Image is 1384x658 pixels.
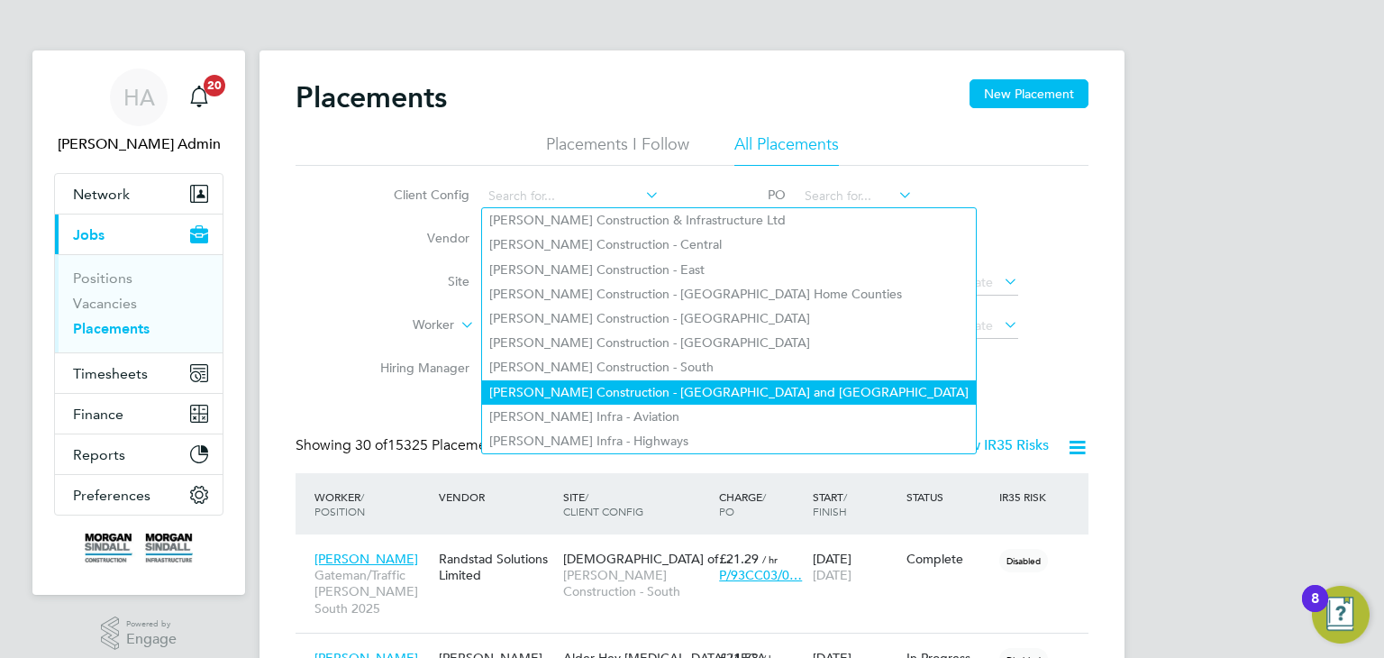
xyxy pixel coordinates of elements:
span: [PERSON_NAME] Construction - South [563,567,710,599]
button: Open Resource Center, 8 new notifications [1312,586,1370,644]
img: morgansindall-logo-retina.png [85,534,193,562]
button: Network [55,174,223,214]
div: 8 [1311,599,1319,622]
div: Charge [715,480,808,527]
li: [PERSON_NAME] Construction - [GEOGRAPHIC_DATA] Home Counties [482,282,976,306]
a: Positions [73,270,132,287]
a: 20 [181,69,217,126]
nav: Main navigation [32,50,245,595]
span: Engage [126,632,177,647]
li: Placements I Follow [546,133,689,166]
span: Powered by [126,617,177,632]
button: New Placement [970,79,1088,108]
h2: Placements [296,79,447,115]
span: Jobs [73,226,105,243]
li: All Placements [734,133,839,166]
div: Jobs [55,254,223,352]
span: P/93CC03/0… [719,567,802,583]
a: Vacancies [73,295,137,312]
div: Vendor [434,480,559,513]
label: Worker [351,316,454,334]
span: / PO [719,489,766,518]
div: Worker [310,480,434,527]
div: Complete [906,551,991,567]
label: Client Config [366,187,469,203]
div: Showing [296,436,509,455]
input: Search for... [482,184,660,209]
span: / Position [314,489,365,518]
a: [PERSON_NAME]CPCS Forklift 2025[PERSON_NAME] Specialist Recruitment LimitedAlder Hey [MEDICAL_DAT... [310,640,1088,655]
li: [PERSON_NAME] Construction - South [482,355,976,379]
span: [PERSON_NAME] [314,551,418,567]
span: / Client Config [563,489,643,518]
label: Vendor [366,230,469,246]
span: Gateman/Traffic [PERSON_NAME] South 2025 [314,567,430,617]
li: [PERSON_NAME] Infra - Aviation [482,405,976,429]
div: Site [559,480,715,527]
div: IR35 Risk [995,480,1057,513]
span: Timesheets [73,365,148,382]
a: Placements [73,320,150,337]
li: [PERSON_NAME] Construction - [GEOGRAPHIC_DATA] [482,331,976,355]
span: Preferences [73,487,150,504]
li: [PERSON_NAME] Construction - [GEOGRAPHIC_DATA] and [GEOGRAPHIC_DATA] [482,380,976,405]
span: HA [123,86,155,109]
a: HA[PERSON_NAME] Admin [54,69,223,155]
div: [DATE] [808,542,902,592]
span: 20 [204,75,225,96]
li: [PERSON_NAME] Construction - [GEOGRAPHIC_DATA] [482,306,976,331]
li: [PERSON_NAME] Construction - East [482,258,976,282]
a: Powered byEngage [101,617,178,651]
span: 30 of [355,436,387,454]
button: Timesheets [55,353,223,393]
span: £21.29 [719,551,759,567]
div: Start [808,480,902,527]
div: Randstad Solutions Limited [434,542,559,592]
li: [PERSON_NAME] Infra - Highways [482,429,976,453]
span: / Finish [813,489,847,518]
span: Disabled [999,549,1048,572]
label: PO [705,187,786,203]
span: [DATE] [813,567,851,583]
button: Finance [55,394,223,434]
span: Hays Admin [54,133,223,155]
span: Reports [73,446,125,463]
input: Search for... [798,184,913,209]
span: Network [73,186,130,203]
span: [DEMOGRAPHIC_DATA] of… [563,551,732,567]
span: / hr [762,553,778,566]
span: Finance [73,406,123,423]
li: [PERSON_NAME] Construction & Infrastructure Ltd [482,208,976,233]
button: Reports [55,434,223,474]
a: Go to home page [54,534,223,562]
li: [PERSON_NAME] Construction - Central [482,233,976,257]
a: [PERSON_NAME]Gateman/Traffic [PERSON_NAME] South 2025Randstad Solutions Limited[DEMOGRAPHIC_DATA]... [310,541,1088,556]
label: Hiring Manager [366,360,469,376]
div: Status [902,480,996,513]
button: Jobs [55,215,223,254]
label: Site [366,273,469,289]
button: Preferences [55,475,223,515]
span: 15325 Placements [355,436,505,454]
